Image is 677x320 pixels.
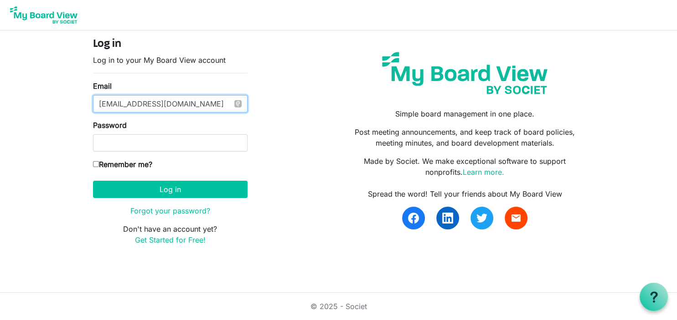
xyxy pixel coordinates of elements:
button: Log in [93,181,248,198]
p: Post meeting announcements, and keep track of board policies, meeting minutes, and board developm... [345,127,584,148]
h4: Log in [93,38,248,51]
p: Simple board management in one place. [345,108,584,119]
a: email [505,207,527,229]
img: twitter.svg [476,213,487,223]
img: linkedin.svg [442,213,453,223]
a: Learn more. [463,168,504,177]
label: Password [93,120,127,131]
p: Log in to your My Board View account [93,55,248,66]
img: My Board View Logo [7,4,80,26]
label: Remember me? [93,159,152,170]
div: Spread the word! Tell your friends about My Board View [345,188,584,199]
a: © 2025 - Societ [310,302,367,311]
img: my-board-view-societ.svg [375,45,554,101]
input: Remember me? [93,161,99,167]
label: Email [93,81,112,91]
span: email [511,213,522,223]
a: Get Started for Free! [135,235,206,244]
p: Made by Societ. We make exceptional software to support nonprofits. [345,156,584,178]
p: Don't have an account yet? [93,223,248,245]
img: facebook.svg [408,213,419,223]
a: Forgot your password? [130,206,210,215]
